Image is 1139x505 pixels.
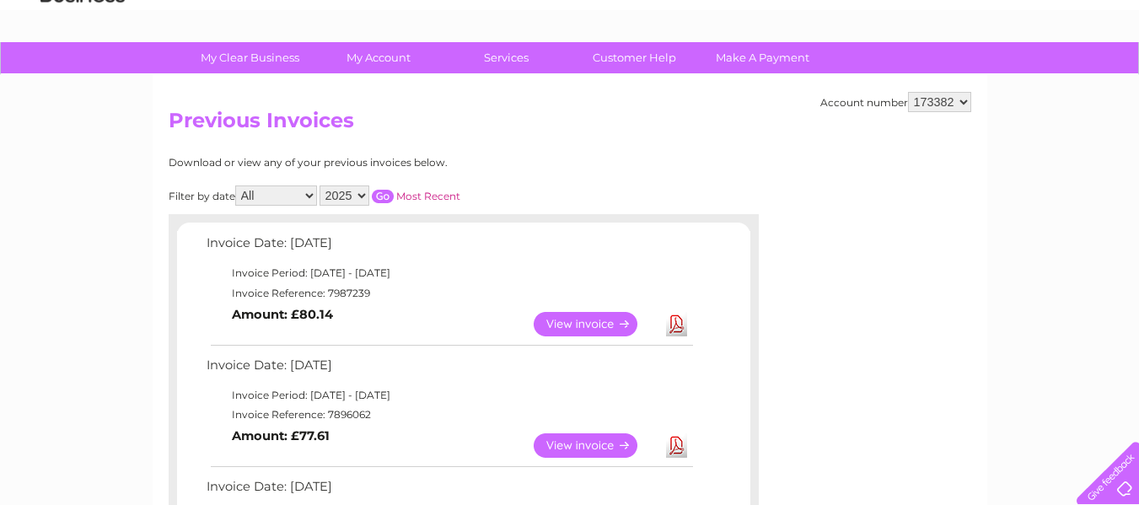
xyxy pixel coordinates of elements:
[396,190,460,202] a: Most Recent
[232,428,330,443] b: Amount: £77.61
[169,185,611,206] div: Filter by date
[180,42,320,73] a: My Clear Business
[1083,72,1123,84] a: Log out
[169,109,971,141] h2: Previous Invoices
[202,263,696,283] td: Invoice Period: [DATE] - [DATE]
[202,232,696,263] td: Invoice Date: [DATE]
[884,72,921,84] a: Energy
[1027,72,1068,84] a: Contact
[666,312,687,336] a: Download
[666,433,687,458] a: Download
[202,354,696,385] td: Invoice Date: [DATE]
[169,157,611,169] div: Download or view any of your previous invoices below.
[693,42,832,73] a: Make A Payment
[932,72,982,84] a: Telecoms
[842,72,874,84] a: Water
[202,385,696,406] td: Invoice Period: [DATE] - [DATE]
[534,312,658,336] a: View
[172,9,969,82] div: Clear Business is a trading name of Verastar Limited (registered in [GEOGRAPHIC_DATA] No. 3667643...
[821,8,938,30] a: 0333 014 3131
[202,283,696,304] td: Invoice Reference: 7987239
[534,433,658,458] a: View
[820,92,971,112] div: Account number
[40,44,126,95] img: logo.png
[992,72,1017,84] a: Blog
[437,42,576,73] a: Services
[565,42,704,73] a: Customer Help
[309,42,448,73] a: My Account
[202,405,696,425] td: Invoice Reference: 7896062
[232,307,333,322] b: Amount: £80.14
